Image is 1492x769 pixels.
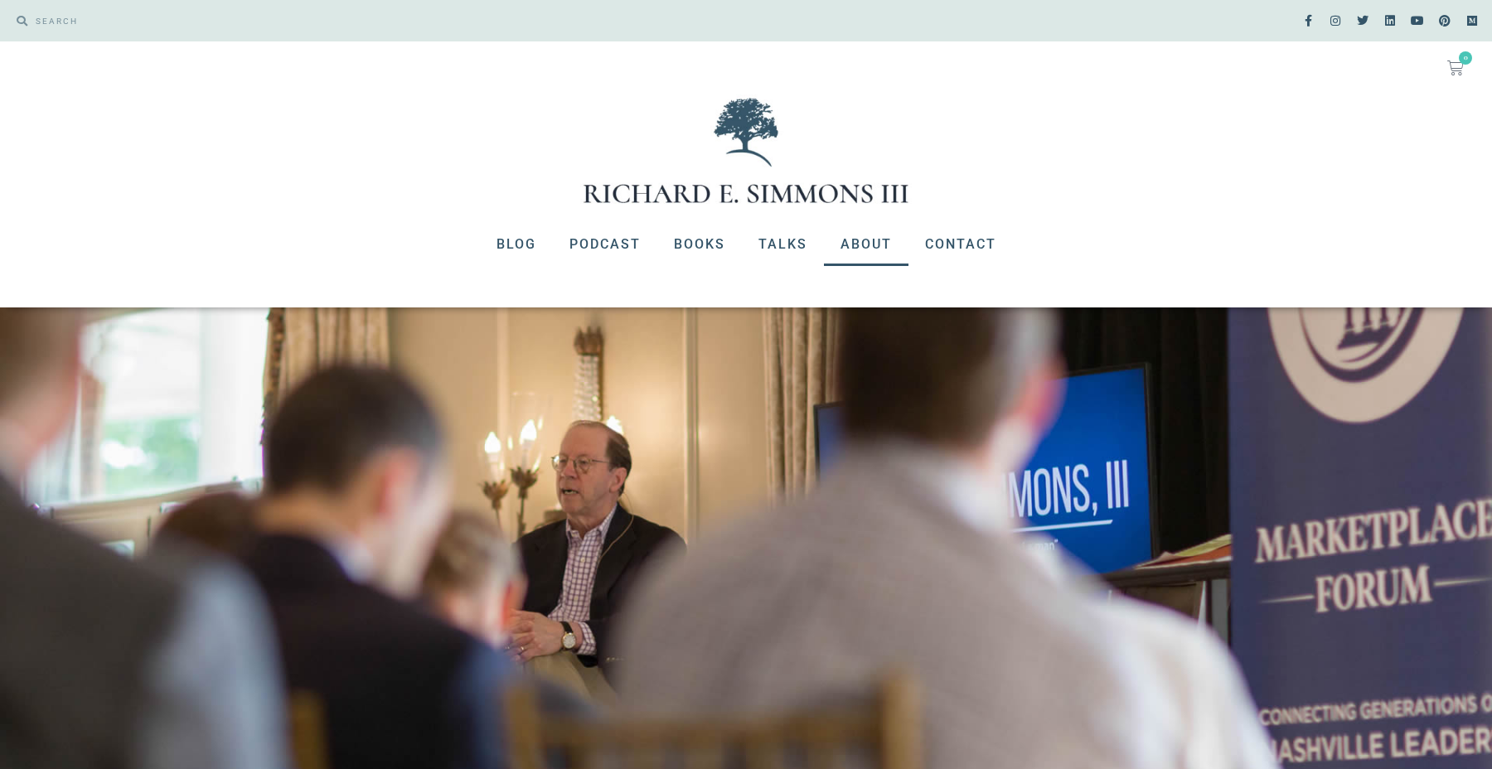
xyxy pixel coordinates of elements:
[742,223,824,266] a: Talks
[553,223,657,266] a: Podcast
[480,223,553,266] a: Blog
[824,223,908,266] a: About
[657,223,742,266] a: Books
[27,8,738,33] input: SEARCH
[1459,51,1472,65] span: 0
[908,223,1013,266] a: Contact
[1427,50,1484,86] a: 0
